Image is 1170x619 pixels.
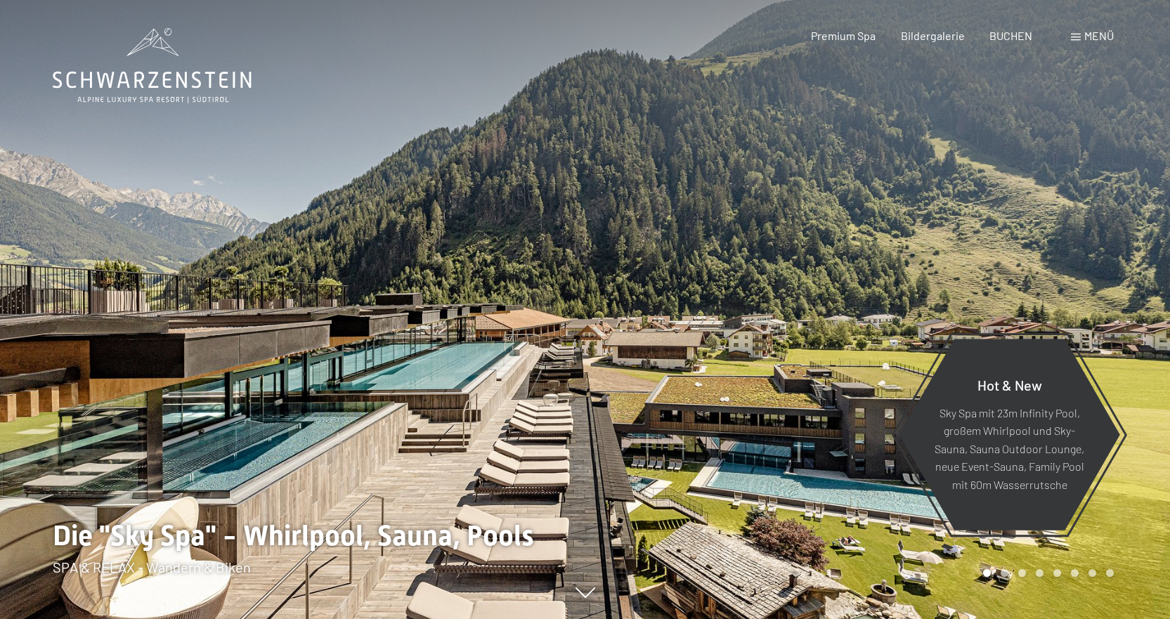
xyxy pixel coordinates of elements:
div: Carousel Page 4 [1036,569,1044,577]
div: Carousel Page 8 [1106,569,1114,577]
span: Menü [1084,29,1114,42]
div: Carousel Page 2 [1001,569,1008,577]
div: Carousel Page 6 [1071,569,1079,577]
span: Hot & New [977,376,1042,393]
div: Carousel Page 7 [1088,569,1096,577]
a: BUCHEN [989,29,1032,42]
div: Carousel Pagination [978,569,1114,577]
div: Carousel Page 5 [1053,569,1061,577]
p: Sky Spa mit 23m Infinity Pool, großem Whirlpool und Sky-Sauna, Sauna Outdoor Lounge, neue Event-S... [933,403,1086,493]
a: Hot & New Sky Spa mit 23m Infinity Pool, großem Whirlpool und Sky-Sauna, Sauna Outdoor Lounge, ne... [898,338,1121,531]
a: Bildergalerie [901,29,965,42]
div: Carousel Page 1 (Current Slide) [983,569,991,577]
a: Premium Spa [811,29,876,42]
div: Carousel Page 3 [1018,569,1026,577]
